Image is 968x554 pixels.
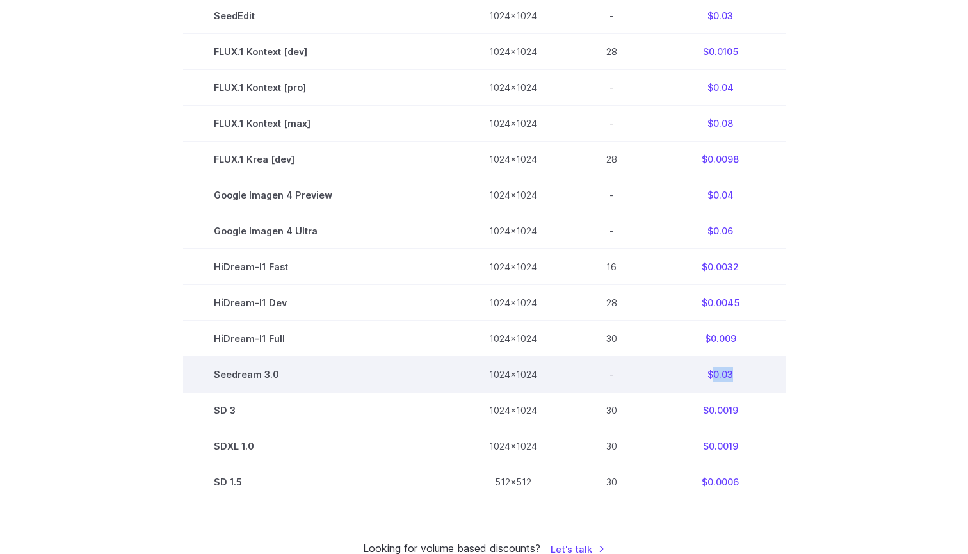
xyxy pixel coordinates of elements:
[568,213,656,248] td: -
[568,141,656,177] td: 28
[656,284,786,320] td: $0.0045
[656,213,786,248] td: $0.06
[656,177,786,213] td: $0.04
[568,69,656,105] td: -
[458,69,568,105] td: 1024x1024
[656,464,786,500] td: $0.0006
[183,284,458,320] td: HiDream-I1 Dev
[656,105,786,141] td: $0.08
[656,428,786,464] td: $0.0019
[568,428,656,464] td: 30
[458,428,568,464] td: 1024x1024
[458,177,568,213] td: 1024x1024
[568,464,656,500] td: 30
[568,105,656,141] td: -
[568,393,656,428] td: 30
[183,464,458,500] td: SD 1.5
[568,248,656,284] td: 16
[568,357,656,393] td: -
[568,321,656,357] td: 30
[568,177,656,213] td: -
[458,141,568,177] td: 1024x1024
[458,464,568,500] td: 512x512
[458,284,568,320] td: 1024x1024
[458,33,568,69] td: 1024x1024
[183,213,458,248] td: Google Imagen 4 Ultra
[183,393,458,428] td: SD 3
[183,321,458,357] td: HiDream-I1 Full
[458,105,568,141] td: 1024x1024
[183,428,458,464] td: SDXL 1.0
[458,213,568,248] td: 1024x1024
[656,33,786,69] td: $0.0105
[183,177,458,213] td: Google Imagen 4 Preview
[183,141,458,177] td: FLUX.1 Krea [dev]
[183,105,458,141] td: FLUX.1 Kontext [max]
[458,321,568,357] td: 1024x1024
[568,33,656,69] td: 28
[458,393,568,428] td: 1024x1024
[458,248,568,284] td: 1024x1024
[656,69,786,105] td: $0.04
[458,357,568,393] td: 1024x1024
[656,141,786,177] td: $0.0098
[183,33,458,69] td: FLUX.1 Kontext [dev]
[568,284,656,320] td: 28
[183,357,458,393] td: Seedream 3.0
[656,357,786,393] td: $0.03
[183,248,458,284] td: HiDream-I1 Fast
[656,248,786,284] td: $0.0032
[656,321,786,357] td: $0.009
[656,393,786,428] td: $0.0019
[183,69,458,105] td: FLUX.1 Kontext [pro]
